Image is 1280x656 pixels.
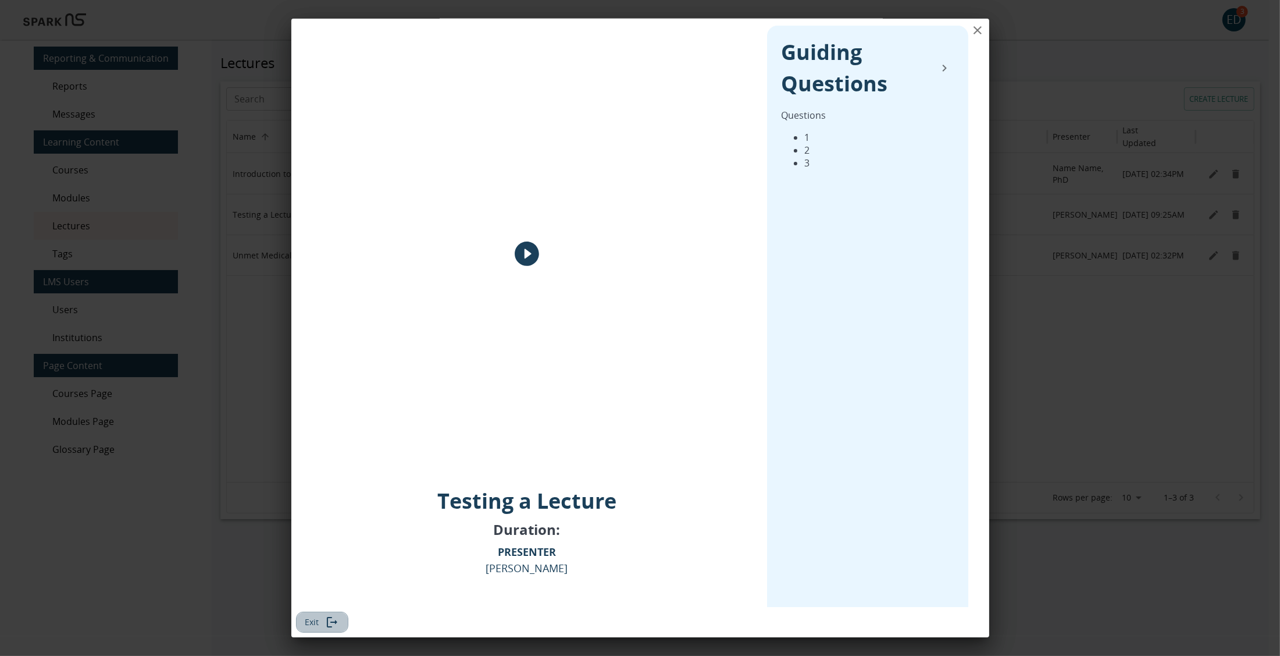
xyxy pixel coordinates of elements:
button: close [966,19,989,42]
p: Guiding Questions [781,37,925,100]
b: PRESENTER [498,545,556,559]
div: Placeholder Image [298,26,755,482]
li: 2 [804,144,954,157]
p: Questions [781,109,954,122]
li: 1 [804,131,954,144]
p: [PERSON_NAME] [486,544,568,576]
button: collapse [935,58,954,78]
li: 3 [804,157,954,169]
button: play [509,236,544,271]
p: Testing a Lecture [437,487,616,515]
p: Duration: [493,520,560,539]
button: Exit [296,612,348,633]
